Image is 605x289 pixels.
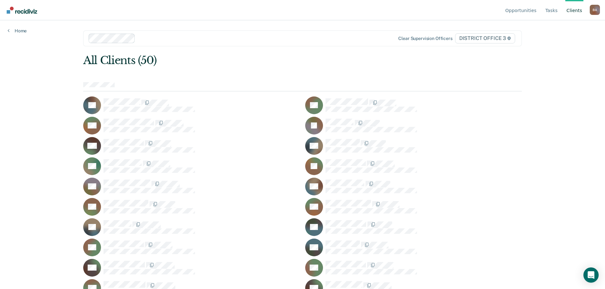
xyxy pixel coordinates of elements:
[83,54,434,67] div: All Clients (50)
[590,5,600,15] button: Profile dropdown button
[590,5,600,15] div: B A
[583,267,599,283] div: Open Intercom Messenger
[455,33,515,43] span: DISTRICT OFFICE 3
[8,28,27,34] a: Home
[398,36,452,41] div: Clear supervision officers
[7,7,37,14] img: Recidiviz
